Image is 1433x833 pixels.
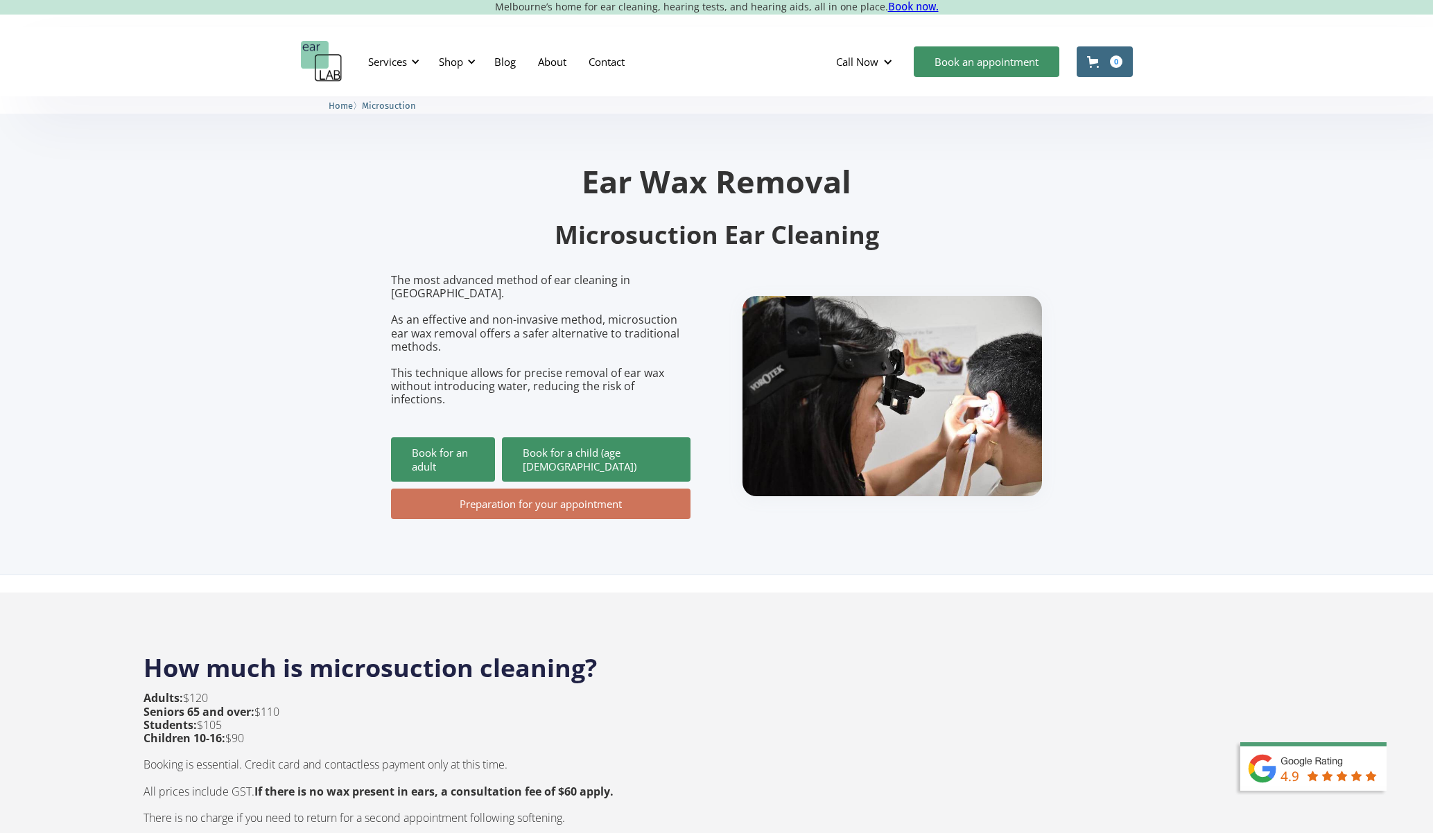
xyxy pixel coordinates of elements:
[577,42,636,82] a: Contact
[144,690,183,705] strong: Adults:
[836,55,878,69] div: Call Now
[329,100,353,111] span: Home
[431,41,480,82] div: Shop
[368,55,407,69] div: Services
[1077,46,1133,77] a: Open cart
[1110,55,1122,68] div: 0
[362,100,416,111] span: Microsuction
[144,730,225,746] strong: Children 10-16:
[254,784,614,799] strong: If there is no wax present in ears, a consultation fee of $60 apply.
[144,704,254,719] strong: Seniors 65 and over:
[825,41,907,82] div: Call Now
[362,98,416,112] a: Microsuction
[527,42,577,82] a: About
[391,274,691,407] p: The most advanced method of ear cleaning in [GEOGRAPHIC_DATA]. As an effective and non-invasive m...
[391,489,691,519] a: Preparation for your appointment
[742,296,1042,496] img: boy getting ear checked.
[301,41,342,82] a: home
[391,166,1043,197] h1: Ear Wax Removal
[502,437,691,482] a: Book for a child (age [DEMOGRAPHIC_DATA])
[914,46,1059,77] a: Book an appointment
[144,638,1290,685] h2: How much is microsuction cleaning?
[439,55,463,69] div: Shop
[329,98,353,112] a: Home
[329,98,362,113] li: 〉
[360,41,424,82] div: Services
[391,437,495,482] a: Book for an adult
[391,219,1043,252] h2: Microsuction Ear Cleaning
[144,717,197,733] strong: Students:
[483,42,527,82] a: Blog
